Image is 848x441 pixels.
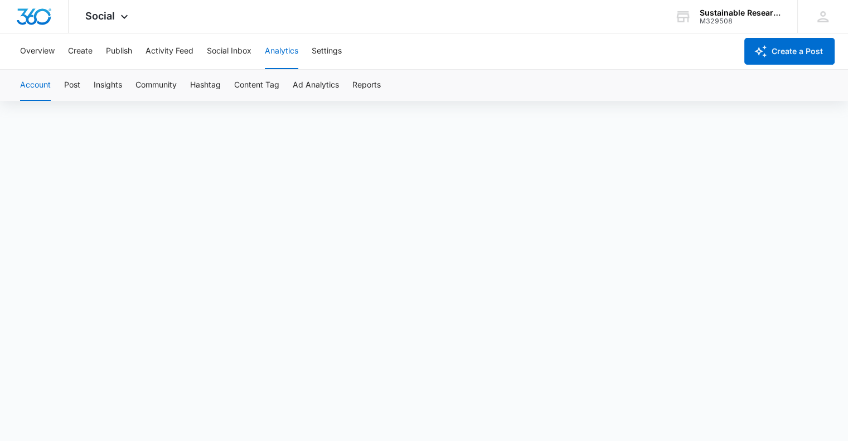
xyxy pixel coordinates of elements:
[106,33,132,69] button: Publish
[68,33,93,69] button: Create
[135,70,177,101] button: Community
[312,33,342,69] button: Settings
[744,38,835,65] button: Create a Post
[85,10,115,22] span: Social
[265,33,298,69] button: Analytics
[352,70,381,101] button: Reports
[700,17,781,25] div: account id
[190,70,221,101] button: Hashtag
[293,70,339,101] button: Ad Analytics
[94,70,122,101] button: Insights
[207,33,251,69] button: Social Inbox
[20,33,55,69] button: Overview
[234,70,279,101] button: Content Tag
[20,70,51,101] button: Account
[146,33,193,69] button: Activity Feed
[700,8,781,17] div: account name
[64,70,80,101] button: Post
